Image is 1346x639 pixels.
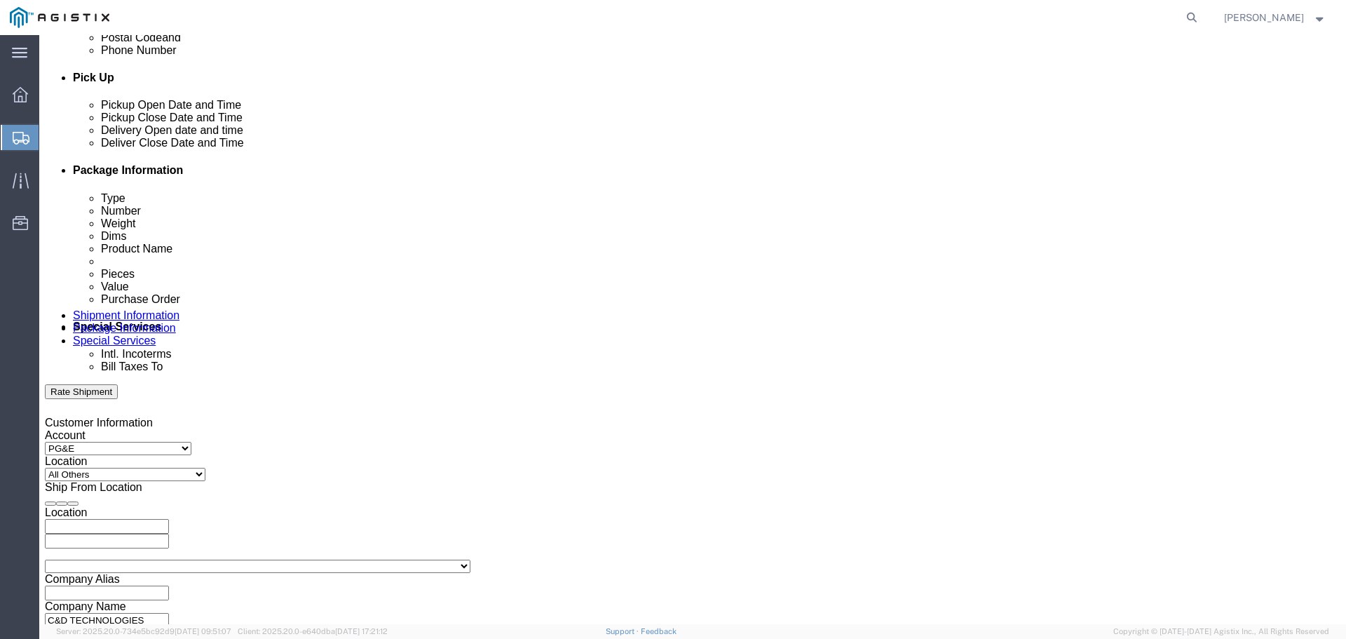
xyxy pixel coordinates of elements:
[641,627,677,635] a: Feedback
[1224,10,1304,25] span: Ivan Ambriz
[238,627,388,635] span: Client: 2025.20.0-e640dba
[175,627,231,635] span: [DATE] 09:51:07
[56,627,231,635] span: Server: 2025.20.0-734e5bc92d9
[10,7,109,28] img: logo
[39,35,1346,624] iframe: FS Legacy Container
[335,627,388,635] span: [DATE] 17:21:12
[606,627,641,635] a: Support
[1113,626,1329,638] span: Copyright © [DATE]-[DATE] Agistix Inc., All Rights Reserved
[1223,9,1327,26] button: [PERSON_NAME]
